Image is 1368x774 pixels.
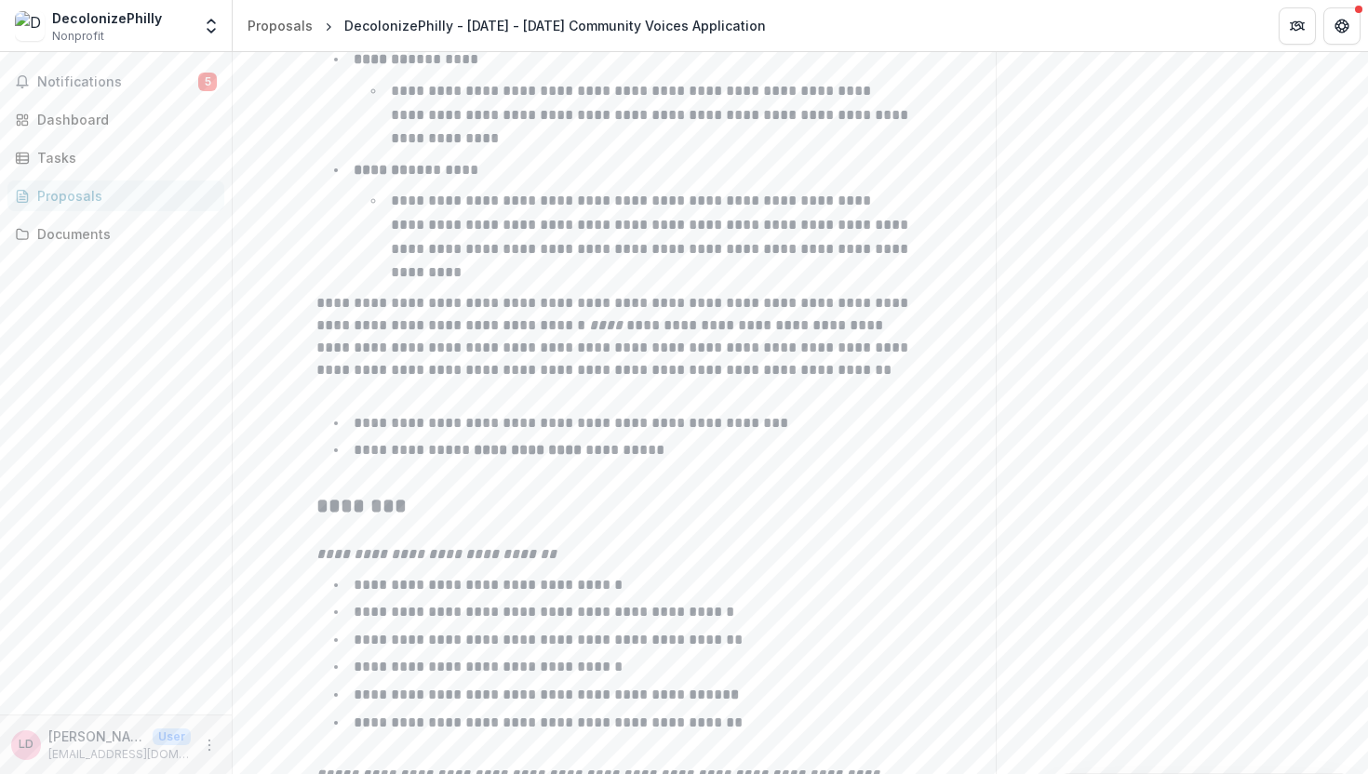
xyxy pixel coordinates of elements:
[1323,7,1361,45] button: Get Help
[7,219,224,249] a: Documents
[19,739,34,751] div: Lakesha Datts
[7,142,224,173] a: Tasks
[52,8,162,28] div: DecolonizePhilly
[37,110,209,129] div: Dashboard
[344,16,766,35] div: DecolonizePhilly - [DATE] - [DATE] Community Voices Application
[15,11,45,41] img: DecolonizePhilly
[240,12,773,39] nav: breadcrumb
[48,727,145,746] p: [PERSON_NAME]
[198,73,217,91] span: 5
[37,224,209,244] div: Documents
[37,186,209,206] div: Proposals
[153,728,191,745] p: User
[198,734,221,756] button: More
[7,104,224,135] a: Dashboard
[1279,7,1316,45] button: Partners
[48,746,191,763] p: [EMAIL_ADDRESS][DOMAIN_NAME]
[248,16,313,35] div: Proposals
[52,28,104,45] span: Nonprofit
[240,12,320,39] a: Proposals
[198,7,224,45] button: Open entity switcher
[7,67,224,97] button: Notifications5
[7,180,224,211] a: Proposals
[37,148,209,167] div: Tasks
[37,74,198,90] span: Notifications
